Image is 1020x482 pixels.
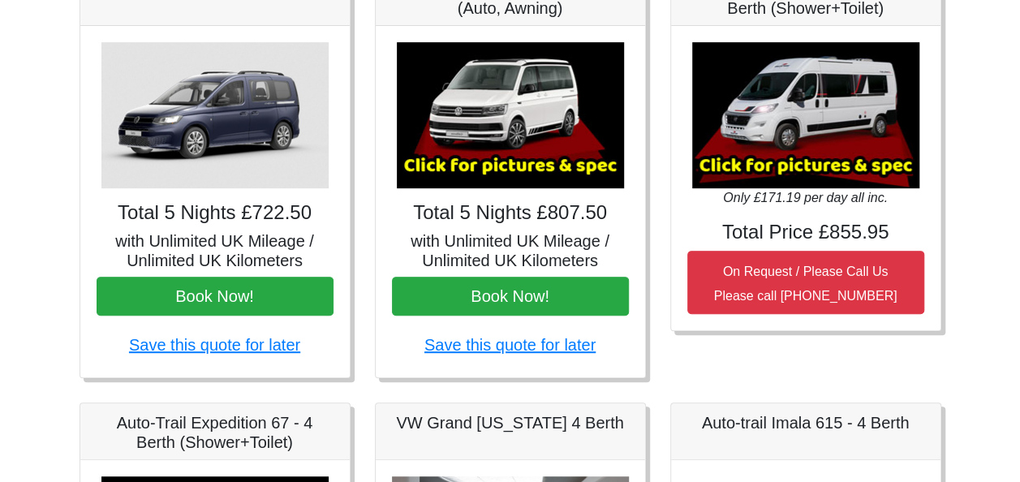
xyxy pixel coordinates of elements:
[392,277,629,316] button: Book Now!
[392,413,629,433] h5: VW Grand [US_STATE] 4 Berth
[97,413,334,452] h5: Auto-Trail Expedition 67 - 4 Berth (Shower+Toilet)
[129,336,300,354] a: Save this quote for later
[723,191,888,204] i: Only £171.19 per day all inc.
[97,231,334,270] h5: with Unlimited UK Mileage / Unlimited UK Kilometers
[714,265,897,303] small: On Request / Please Call Us Please call [PHONE_NUMBER]
[687,221,924,244] h4: Total Price £855.95
[97,277,334,316] button: Book Now!
[392,201,629,225] h4: Total 5 Nights £807.50
[424,336,596,354] a: Save this quote for later
[692,42,919,188] img: Auto-Trail Expedition 66 - 2 Berth (Shower+Toilet)
[687,413,924,433] h5: Auto-trail Imala 615 - 4 Berth
[397,42,624,188] img: VW California Ocean T6.1 (Auto, Awning)
[392,231,629,270] h5: with Unlimited UK Mileage / Unlimited UK Kilometers
[97,201,334,225] h4: Total 5 Nights £722.50
[101,42,329,188] img: VW Caddy California Maxi
[687,251,924,314] button: On Request / Please Call UsPlease call [PHONE_NUMBER]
